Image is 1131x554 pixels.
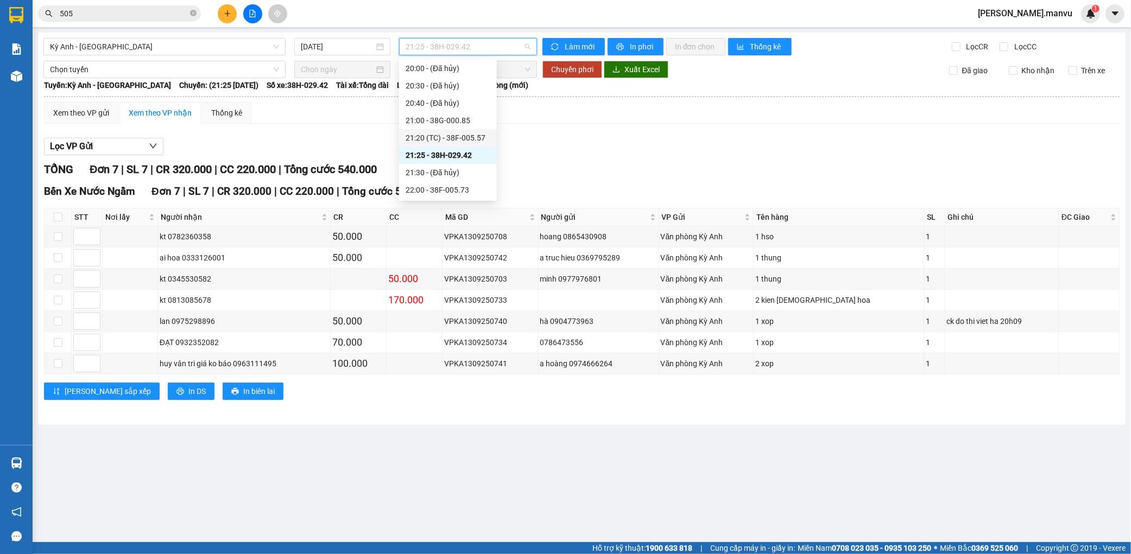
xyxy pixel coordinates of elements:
span: Làm mới [565,41,596,53]
div: Văn phòng Kỳ Anh [661,252,752,264]
div: 20:00 - (Đã hủy) [406,62,490,74]
span: ⚪️ [934,546,937,550]
span: Kho nhận [1018,65,1059,77]
div: VPKA1309250742 [444,252,536,264]
img: logo-vxr [9,7,23,23]
span: In biên lai [243,385,275,397]
span: | [183,185,186,198]
span: Chọn tuyến [50,61,279,78]
div: 1 [926,315,943,327]
span: bar-chart [737,43,746,52]
th: Tên hàng [754,208,924,226]
div: Văn phòng Kỳ Anh [661,273,752,285]
span: ĐC Giao [1062,211,1108,223]
span: | [1026,542,1028,554]
td: Văn phòng Kỳ Anh [659,332,754,353]
span: [PERSON_NAME] sắp xếp [65,385,151,397]
span: Hỗ trợ kỹ thuật: [592,542,692,554]
button: file-add [243,4,262,23]
button: printerIn biên lai [223,383,283,400]
span: Chuyến: (21:25 [DATE]) [179,79,258,91]
span: Người gửi [541,211,648,223]
div: 2 kien [DEMOGRAPHIC_DATA] hoa [755,294,922,306]
div: minh 0977976801 [540,273,657,285]
span: question-circle [11,482,22,493]
span: Kỳ Anh - Hà Nội [50,39,279,55]
span: VP Gửi [662,211,743,223]
div: Thống kê [211,107,242,119]
div: VPKA1309250734 [444,336,536,348]
td: Văn phòng Kỳ Anh [659,269,754,290]
td: VPKA1309250740 [443,311,538,332]
strong: 0369 525 060 [971,544,1018,552]
div: Văn phòng Kỳ Anh [661,231,752,243]
input: Chọn ngày [301,63,374,75]
button: plus [218,4,237,23]
div: a truc hieu 0369795289 [540,252,657,264]
div: 1 [926,336,943,348]
span: Tài xế: Tổng đài [336,79,389,91]
div: hà 0904773963 [540,315,657,327]
td: VPKA1309250741 [443,353,538,374]
span: search [45,10,53,17]
button: downloadXuất Excel [604,61,668,78]
span: | [279,163,281,176]
button: bar-chartThống kê [728,38,792,55]
button: aim [268,4,287,23]
strong: 0708 023 035 - 0935 103 250 [832,544,931,552]
div: VPKA1309250733 [444,294,536,306]
span: Cung cấp máy in - giấy in: [710,542,795,554]
div: ai hoa 0333126001 [160,252,328,264]
button: printerIn phơi [608,38,664,55]
span: | [214,163,217,176]
span: CR 320.000 [156,163,212,176]
div: Văn phòng Kỳ Anh [661,336,752,348]
div: 22:00 - 38F-005.73 [406,184,490,196]
span: SL 7 [127,163,148,176]
div: Xem theo VP nhận [129,107,192,119]
button: syncLàm mới [542,38,605,55]
div: 1 thung [755,252,922,264]
div: 100.000 [332,356,384,371]
span: caret-down [1110,9,1120,18]
div: VPKA1309250703 [444,273,536,285]
div: 0786473556 [540,336,657,348]
span: Loại xe: Limousine VIP 20 phòng (mới) [397,79,529,91]
div: 1 hso [755,231,922,243]
td: Văn phòng Kỳ Anh [659,226,754,247]
div: 20:40 - (Đã hủy) [406,97,490,109]
button: printerIn DS [168,383,214,400]
th: Ghi chú [945,208,1059,226]
div: 1 [926,358,943,370]
span: close-circle [190,9,197,19]
span: Miền Bắc [940,542,1018,554]
div: Văn phòng Kỳ Anh [661,315,752,327]
div: 1 [926,294,943,306]
span: Lọc VP Gửi [50,139,93,153]
div: 21:20 (TC) - 38F-005.57 [406,132,490,144]
button: sort-ascending[PERSON_NAME] sắp xếp [44,383,160,400]
div: kt 0782360358 [160,231,328,243]
span: 21:25 - 38H-029.42 [406,39,530,55]
button: Lọc VP Gửi [44,138,163,155]
span: Người nhận [161,211,319,223]
span: Trên xe [1077,65,1110,77]
span: | [121,163,124,176]
div: 1 xop [755,336,922,348]
div: 1 [926,273,943,285]
span: In phơi [630,41,655,53]
span: | [274,185,277,198]
span: copyright [1071,544,1078,552]
button: caret-down [1105,4,1124,23]
span: Mã GD [445,211,527,223]
td: VPKA1309250734 [443,332,538,353]
div: 1 thung [755,273,922,285]
sup: 1 [1092,5,1100,12]
div: 21:00 - 38G-000.85 [406,114,490,126]
span: file-add [249,10,256,17]
img: warehouse-icon [11,457,22,469]
span: Số xe: 38H-029.42 [267,79,328,91]
span: down [149,142,157,150]
td: VPKA1309250708 [443,226,538,247]
span: Bến Xe Nước Ngầm [44,185,135,198]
